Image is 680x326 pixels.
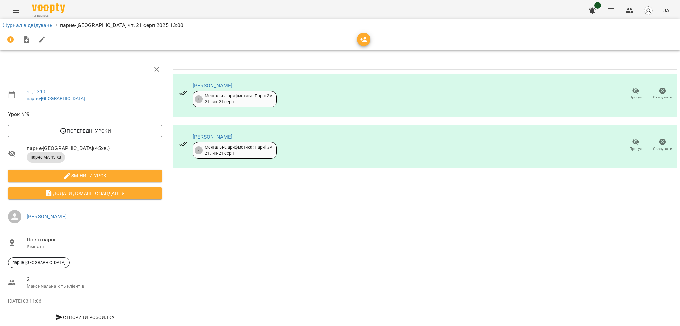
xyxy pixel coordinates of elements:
[205,93,272,105] div: Ментальна арифметика: Парні 3м 21 лип - 21 серп
[8,298,162,305] p: [DATE] 03:11:06
[8,3,24,19] button: Menu
[27,236,162,244] span: Повні парні
[660,4,672,17] button: UA
[27,154,65,160] span: парне МА 45 хв
[8,257,70,268] div: парне-[GEOGRAPHIC_DATA]
[193,134,233,140] a: [PERSON_NAME]
[205,144,272,157] div: Ментальна арифметика: Парні 3м 21 лип - 21 серп
[32,3,65,13] img: Voopty Logo
[8,311,162,323] button: Створити розсилку
[653,95,672,100] span: Скасувати
[27,275,162,283] span: 2
[13,127,157,135] span: Попередні уроки
[629,146,642,152] span: Прогул
[27,243,162,250] p: Кімната
[622,85,649,103] button: Прогул
[649,136,676,154] button: Скасувати
[195,95,203,103] div: 7
[644,6,653,15] img: avatar_s.png
[662,7,669,14] span: UA
[594,2,601,9] span: 1
[27,88,47,95] a: чт , 13:00
[11,313,159,321] span: Створити розсилку
[653,146,672,152] span: Скасувати
[8,110,162,118] span: Урок №9
[13,172,157,180] span: Змінити урок
[27,283,162,290] p: Максимальна к-ть клієнтів
[195,146,203,154] div: 7
[32,14,65,18] span: For Business
[622,136,649,154] button: Прогул
[8,260,69,266] span: парне-[GEOGRAPHIC_DATA]
[8,125,162,137] button: Попередні уроки
[193,82,233,89] a: [PERSON_NAME]
[27,96,85,101] a: парне-[GEOGRAPHIC_DATA]
[13,189,157,197] span: Додати домашнє завдання
[629,95,642,100] span: Прогул
[649,85,676,103] button: Скасувати
[27,144,162,152] span: парне-[GEOGRAPHIC_DATA] ( 45 хв. )
[60,21,184,29] p: парне-[GEOGRAPHIC_DATA] чт, 21 серп 2025 13:00
[8,187,162,199] button: Додати домашнє завдання
[3,22,53,28] a: Журнал відвідувань
[3,21,677,29] nav: breadcrumb
[27,213,67,220] a: [PERSON_NAME]
[8,170,162,182] button: Змінити урок
[55,21,57,29] li: /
